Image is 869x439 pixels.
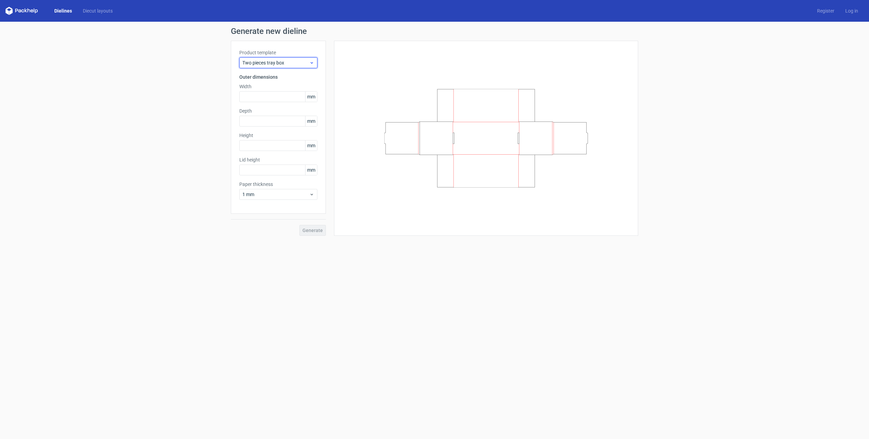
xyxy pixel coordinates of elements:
[239,108,317,114] label: Depth
[239,132,317,139] label: Height
[305,165,317,175] span: mm
[239,49,317,56] label: Product template
[239,83,317,90] label: Width
[305,92,317,102] span: mm
[812,7,840,14] a: Register
[242,59,309,66] span: Two pieces tray box
[840,7,864,14] a: Log in
[242,191,309,198] span: 1 mm
[49,7,77,14] a: Dielines
[231,27,638,35] h1: Generate new dieline
[305,116,317,126] span: mm
[239,156,317,163] label: Lid height
[305,140,317,151] span: mm
[77,7,118,14] a: Diecut layouts
[239,74,317,80] h3: Outer dimensions
[239,181,317,188] label: Paper thickness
